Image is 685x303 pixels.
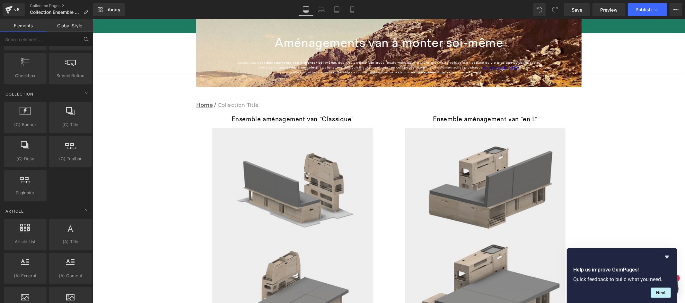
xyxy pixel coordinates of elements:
button: Publish [628,3,667,16]
span: Library [105,7,120,13]
span: (C) Toolbar [51,156,90,162]
div: Help us improve GemPages! [573,253,671,298]
p: Découvrez nos , des kits en bois fabriqués localement pour transformer votre véhicule en espace d... [109,41,483,55]
a: Ensemble aménagement van "en L" [340,96,445,105]
span: Preview [600,6,618,13]
h2: Help us improve GemPages! [573,266,671,274]
span: Save [572,6,582,13]
strong: ensemble complet [189,46,223,50]
a: New Library [93,3,125,16]
a: Preview [593,3,625,16]
span: Collection [5,91,34,97]
a: Tablet [329,3,345,16]
a: Laptop [314,3,329,16]
strong: aménagement de van [321,51,360,55]
span: (C) Title [51,122,90,128]
span: (C) Desc [6,156,45,162]
span: (A) Title [51,239,90,245]
a: Mobile [345,3,360,16]
button: Hide survey [663,253,671,261]
a: v6 [3,3,25,16]
button: More [670,3,682,16]
span: (A) Content [51,273,90,280]
span: Paginator [6,190,45,197]
button: Redo [549,3,561,16]
nav: breadcrumbs [103,78,489,95]
span: Checkbox [6,73,45,79]
span: Collection Ensemble DIY [30,10,81,15]
span: Submit Button [51,73,90,79]
span: Article [5,208,24,215]
a: Collection Pages [30,3,93,8]
a: Ensemble aménagement van "Classique" [139,96,261,105]
h1: Aménagements van à monter soi-même [109,18,483,29]
strong: à l’unité [411,46,426,50]
a: Desktop [298,3,314,16]
button: Next question [651,288,671,298]
a: Global Style [47,19,93,32]
span: (A) Excerpt [6,273,45,280]
span: Publish [636,7,652,12]
div: v6 [13,5,21,14]
span: Article List [6,239,45,245]
span: (C) Banner [6,122,45,128]
strong: aménagements van à monter soi-même [171,41,244,45]
button: Undo [533,3,546,16]
a: meuble vanà l’unité [390,46,426,50]
p: Quick feedback to build what you need. [573,276,671,282]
